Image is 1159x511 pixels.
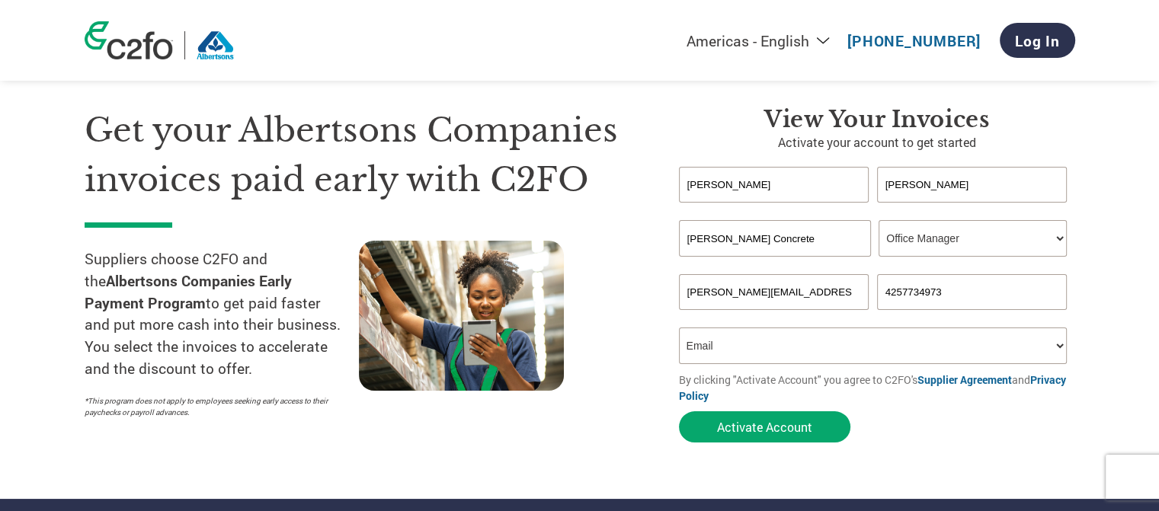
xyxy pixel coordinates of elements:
[679,106,1075,133] h3: View Your Invoices
[917,372,1012,387] a: Supplier Agreement
[679,274,869,310] input: Invalid Email format
[879,220,1067,257] select: Title/Role
[679,167,869,203] input: First Name*
[197,31,235,59] img: Albertsons Companies
[877,204,1068,214] div: Invalid last name or last name is too long
[85,271,292,312] strong: Albertsons Companies Early Payment Program
[359,241,564,391] img: supply chain worker
[847,31,981,50] a: [PHONE_NUMBER]
[877,167,1068,203] input: Last Name*
[679,258,1068,268] div: Invalid company name or company name is too long
[679,372,1075,404] p: By clicking "Activate Account" you agree to C2FO's and
[877,274,1068,310] input: Phone*
[877,311,1068,321] div: Inavlid Phone Number
[85,106,633,204] h1: Get your Albertsons Companies invoices paid early with C2FO
[679,411,850,442] button: Activate Account
[679,204,869,214] div: Invalid first name or first name is too long
[679,372,1066,403] a: Privacy Policy
[85,395,344,418] p: *This program does not apply to employees seeking early access to their paychecks or payroll adva...
[679,133,1075,152] p: Activate your account to get started
[1000,23,1075,58] a: Log In
[85,248,359,380] p: Suppliers choose C2FO and the to get paid faster and put more cash into their business. You selec...
[85,21,173,59] img: c2fo logo
[679,311,869,321] div: Inavlid Email Address
[679,220,871,257] input: Your company name*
